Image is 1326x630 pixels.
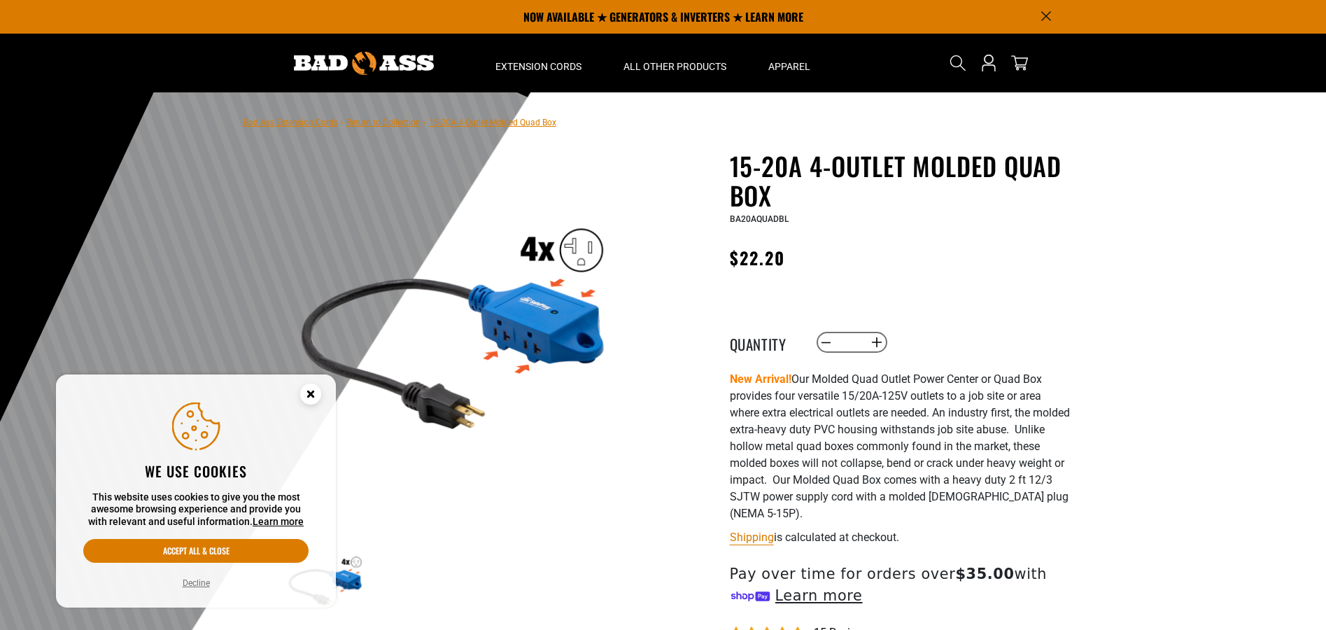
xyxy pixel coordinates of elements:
button: Accept all & close [83,539,309,563]
span: BA20AQUADBL [730,214,789,224]
span: › [341,118,344,127]
a: Learn more [253,516,304,527]
summary: Extension Cords [474,34,602,92]
span: Extension Cords [495,60,581,73]
summary: All Other Products [602,34,747,92]
a: Shipping [730,531,774,544]
nav: breadcrumbs [244,113,556,130]
label: Quantity [730,333,800,351]
span: $22.20 [730,245,785,270]
a: Bad Ass Extension Cords [244,118,338,127]
span: Apparel [768,60,810,73]
div: is calculated at checkout. [730,528,1073,547]
span: All Other Products [623,60,726,73]
h2: We use cookies [83,462,309,480]
h1: 15-20A 4-Outlet Molded Quad Box [730,151,1073,210]
span: › [423,118,426,127]
p: This website uses cookies to give you the most awesome browsing experience and provide you with r... [83,491,309,528]
strong: New Arrival! [730,372,791,386]
summary: Apparel [747,34,831,92]
img: Bad Ass Extension Cords [294,52,434,75]
a: Return to Collection [346,118,421,127]
aside: Cookie Consent [56,374,336,608]
summary: Search [947,52,969,74]
p: Our Molded Quad Outlet Power Center or Quad Box provides four versatile 15/20A-125V outlets to a ... [730,371,1073,522]
button: Decline [178,576,214,590]
span: 15-20A 4-Outlet Molded Quad Box [429,118,556,127]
